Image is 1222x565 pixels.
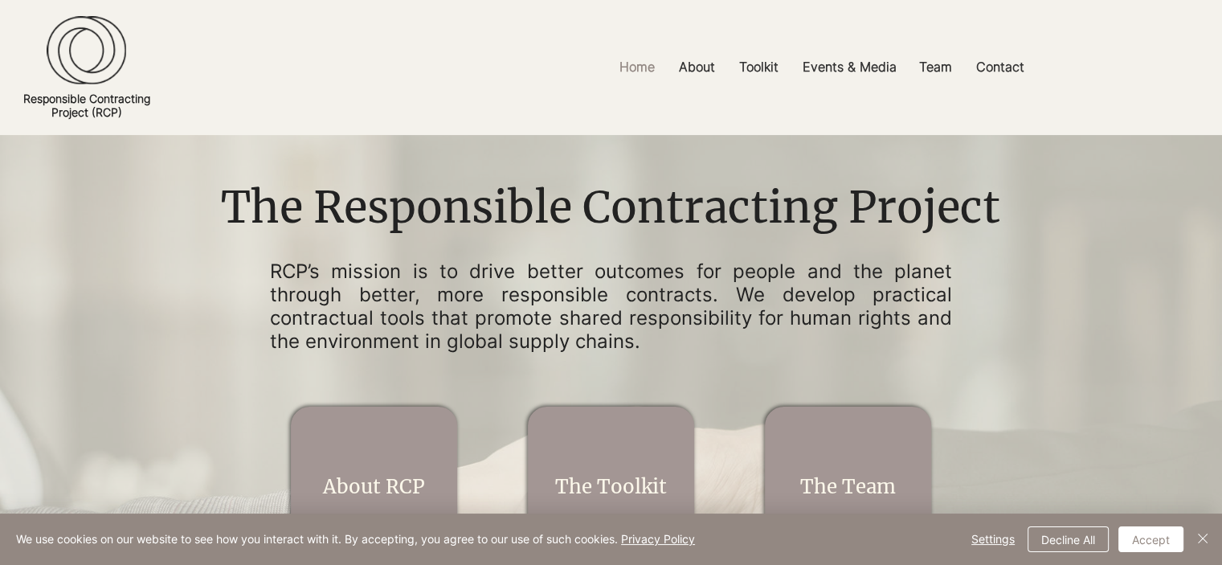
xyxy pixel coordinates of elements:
[800,474,896,499] a: The Team
[791,49,907,85] a: Events & Media
[727,49,791,85] a: Toolkit
[911,49,960,85] p: Team
[607,49,667,85] a: Home
[1193,529,1212,548] img: Close
[1028,526,1109,552] button: Decline All
[795,49,905,85] p: Events & Media
[16,532,695,547] span: We use cookies on our website to see how you interact with it. By accepting, you agree to our use...
[611,49,663,85] p: Home
[907,49,964,85] a: Team
[555,474,667,499] a: The Toolkit
[323,474,425,499] a: About RCP
[964,49,1036,85] a: Contact
[23,92,150,119] a: Responsible ContractingProject (RCP)
[422,49,1222,85] nav: Site
[731,49,787,85] p: Toolkit
[1118,526,1183,552] button: Accept
[1193,526,1212,552] button: Close
[210,178,1012,239] h1: The Responsible Contracting Project
[971,527,1015,551] span: Settings
[270,260,953,353] p: RCP’s mission is to drive better outcomes for people and the planet through better, more responsi...
[621,532,695,546] a: Privacy Policy
[667,49,727,85] a: About
[968,49,1032,85] p: Contact
[671,49,723,85] p: About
